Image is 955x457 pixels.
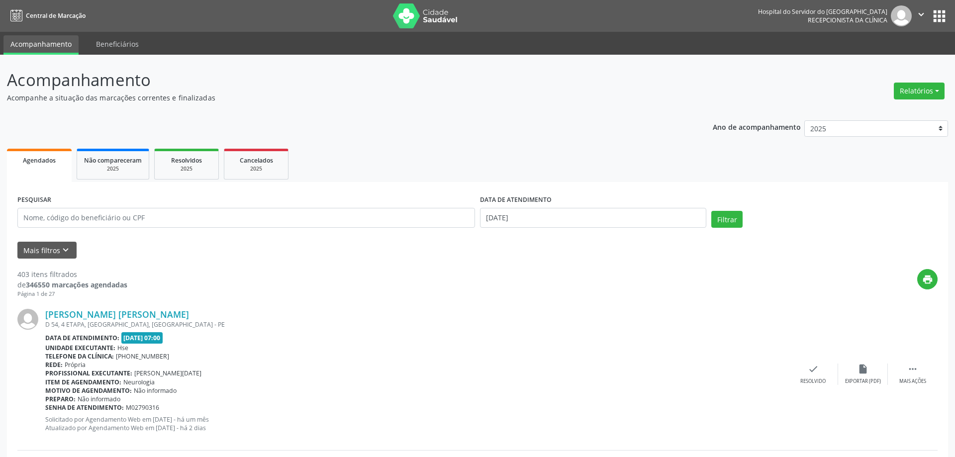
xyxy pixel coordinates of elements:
[17,309,38,330] img: img
[45,395,76,403] b: Preparo:
[26,280,127,289] strong: 346550 marcações agendadas
[45,320,788,329] div: D 54, 4 ETAPA, [GEOGRAPHIC_DATA], [GEOGRAPHIC_DATA] - PE
[17,269,127,279] div: 403 itens filtrados
[84,165,142,173] div: 2025
[45,415,788,432] p: Solicitado por Agendamento Web em [DATE] - há um mês Atualizado por Agendamento Web em [DATE] - h...
[922,274,933,285] i: print
[123,378,155,386] span: Neurologia
[713,120,801,133] p: Ano de acompanhamento
[65,361,86,369] span: Própria
[60,245,71,256] i: keyboard_arrow_down
[45,309,189,320] a: [PERSON_NAME] [PERSON_NAME]
[916,9,927,20] i: 
[899,378,926,385] div: Mais ações
[480,208,706,228] input: Selecione um intervalo
[162,165,211,173] div: 2025
[7,68,666,92] p: Acompanhamento
[116,352,169,361] span: [PHONE_NUMBER]
[121,332,163,344] span: [DATE] 07:00
[907,364,918,374] i: 
[800,378,826,385] div: Resolvido
[17,242,77,259] button: Mais filtroskeyboard_arrow_down
[117,344,128,352] span: Hse
[45,352,114,361] b: Telefone da clínica:
[23,156,56,165] span: Agendados
[808,364,819,374] i: check
[45,344,115,352] b: Unidade executante:
[45,403,124,412] b: Senha de atendimento:
[912,5,931,26] button: 
[845,378,881,385] div: Exportar (PDF)
[89,35,146,53] a: Beneficiários
[7,7,86,24] a: Central de Marcação
[134,369,201,377] span: [PERSON_NAME][DATE]
[45,369,132,377] b: Profissional executante:
[240,156,273,165] span: Cancelados
[7,92,666,103] p: Acompanhe a situação das marcações correntes e finalizadas
[78,395,120,403] span: Não informado
[711,211,743,228] button: Filtrar
[808,16,887,24] span: Recepcionista da clínica
[126,403,159,412] span: M02790316
[17,208,475,228] input: Nome, código do beneficiário ou CPF
[3,35,79,55] a: Acompanhamento
[858,364,868,374] i: insert_drive_file
[45,378,121,386] b: Item de agendamento:
[26,11,86,20] span: Central de Marcação
[917,269,938,289] button: print
[17,279,127,290] div: de
[84,156,142,165] span: Não compareceram
[231,165,281,173] div: 2025
[758,7,887,16] div: Hospital do Servidor do [GEOGRAPHIC_DATA]
[17,192,51,208] label: PESQUISAR
[45,361,63,369] b: Rede:
[134,386,177,395] span: Não informado
[894,83,945,99] button: Relatórios
[45,386,132,395] b: Motivo de agendamento:
[171,156,202,165] span: Resolvidos
[45,334,119,342] b: Data de atendimento:
[480,192,552,208] label: DATA DE ATENDIMENTO
[17,290,127,298] div: Página 1 de 27
[931,7,948,25] button: apps
[891,5,912,26] img: img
